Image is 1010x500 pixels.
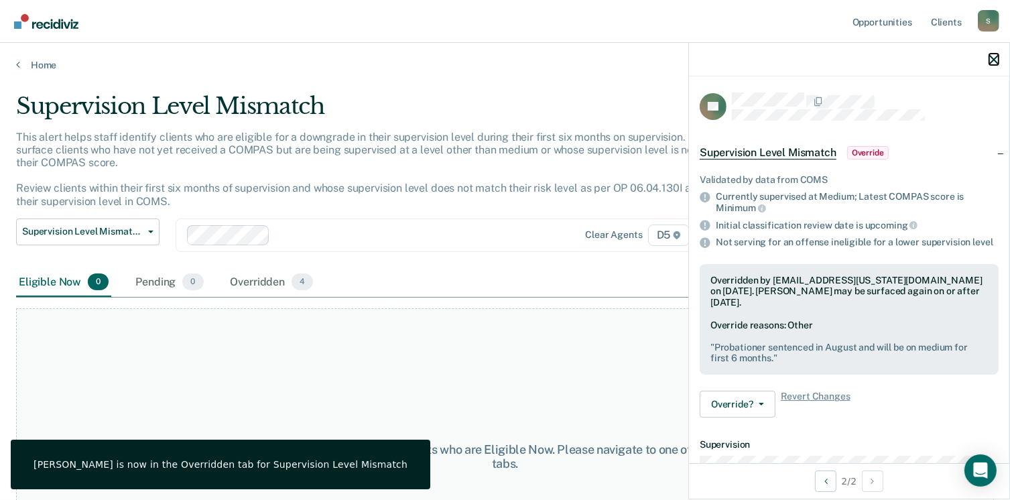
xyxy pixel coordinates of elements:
div: Supervision Level MismatchOverride [689,131,1009,174]
div: At this time, there are no clients who are Eligible Now. Please navigate to one of the other tabs. [261,442,749,471]
div: Open Intercom Messenger [964,454,997,487]
a: Home [16,59,994,71]
p: This alert helps staff identify clients who are eligible for a downgrade in their supervision lev... [16,131,761,208]
div: Initial classification review date is [716,219,999,231]
div: S [978,10,999,32]
div: Pending [133,268,206,298]
pre: " Probationer sentenced in August and will be on medium for first 6 months. " [710,342,988,365]
span: Supervision Level Mismatch [700,146,836,160]
button: Profile dropdown button [978,10,999,32]
div: Not serving for an offense ineligible for a lower supervision [716,237,999,248]
div: Overridden [228,268,316,298]
dt: Supervision [700,439,999,450]
div: Overridden by [EMAIL_ADDRESS][US_STATE][DOMAIN_NAME] on [DATE]. [PERSON_NAME] may be surfaced aga... [710,275,988,308]
span: 0 [88,273,109,291]
button: Override? [700,391,775,418]
span: level [972,237,993,247]
div: Eligible Now [16,268,111,298]
div: Validated by data from COMS [700,174,999,186]
div: [PERSON_NAME] is now in the Overridden tab for Supervision Level Mismatch [34,458,407,471]
div: 2 / 2 [689,463,1009,499]
div: Currently supervised at Medium; Latest COMPAS score is [716,191,999,214]
img: Recidiviz [14,14,78,29]
span: Supervision Level Mismatch [22,226,143,237]
button: Next Opportunity [862,471,883,492]
span: 0 [182,273,203,291]
span: 4 [292,273,313,291]
span: Override [847,146,889,160]
div: Supervision Level Mismatch [16,92,773,131]
button: Previous Opportunity [815,471,836,492]
div: Clear agents [585,229,642,241]
span: D5 [648,225,690,246]
span: upcoming [865,220,918,231]
span: Revert Changes [781,391,850,418]
div: Override reasons: Other [710,320,988,364]
span: Minimum [716,202,766,213]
